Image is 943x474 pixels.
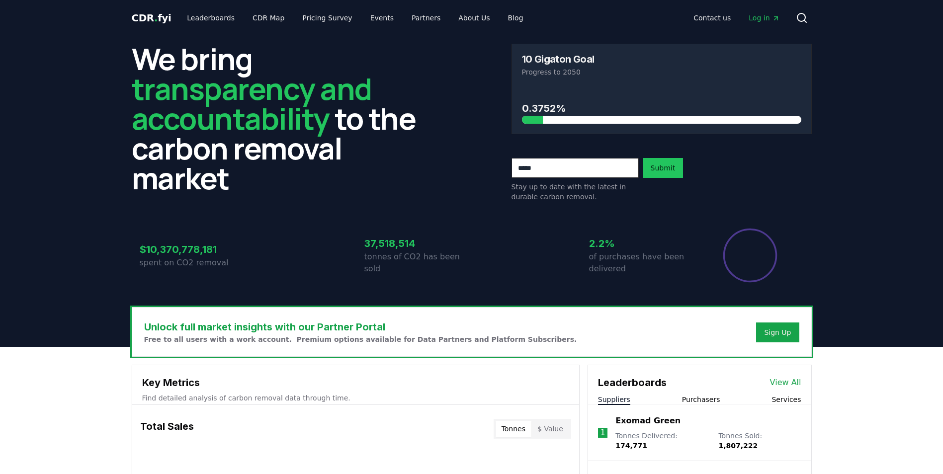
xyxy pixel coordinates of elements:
p: Find detailed analysis of carbon removal data through time. [142,393,569,403]
nav: Main [686,9,787,27]
a: View All [770,377,801,389]
a: Log in [741,9,787,27]
div: Percentage of sales delivered [722,228,778,283]
span: transparency and accountability [132,68,372,139]
button: $ Value [531,421,569,437]
h3: $10,370,778,181 [140,242,247,257]
p: spent on CO2 removal [140,257,247,269]
a: Exomad Green [615,415,681,427]
h3: Total Sales [140,419,194,439]
h3: Leaderboards [598,375,667,390]
a: Contact us [686,9,739,27]
p: of purchases have been delivered [589,251,696,275]
nav: Main [179,9,531,27]
h3: 37,518,514 [364,236,472,251]
span: Log in [749,13,779,23]
p: Tonnes Delivered : [615,431,708,451]
a: CDR Map [245,9,292,27]
a: Leaderboards [179,9,243,27]
button: Sign Up [756,322,799,342]
p: Stay up to date with the latest in durable carbon removal. [512,182,639,202]
h3: 10 Gigaton Goal [522,54,595,64]
a: Blog [500,9,531,27]
h3: 0.3752% [522,101,801,116]
span: CDR fyi [132,12,171,24]
a: Pricing Survey [294,9,360,27]
a: About Us [450,9,498,27]
button: Purchasers [682,395,720,404]
h2: We bring to the carbon removal market [132,44,432,193]
p: Progress to 2050 [522,67,801,77]
button: Services [772,395,801,404]
span: . [154,12,158,24]
h3: Unlock full market insights with our Partner Portal [144,319,577,334]
a: CDR.fyi [132,11,171,25]
p: 1 [600,427,605,439]
h3: Key Metrics [142,375,569,390]
p: Free to all users with a work account. Premium options available for Data Partners and Platform S... [144,334,577,344]
h3: 2.2% [589,236,696,251]
button: Suppliers [598,395,630,404]
button: Tonnes [496,421,531,437]
button: Submit [643,158,684,178]
a: Partners [404,9,448,27]
p: tonnes of CO2 has been sold [364,251,472,275]
a: Sign Up [764,327,791,337]
p: Tonnes Sold : [718,431,801,451]
span: 174,771 [615,442,647,450]
a: Events [362,9,402,27]
span: 1,807,222 [718,442,758,450]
